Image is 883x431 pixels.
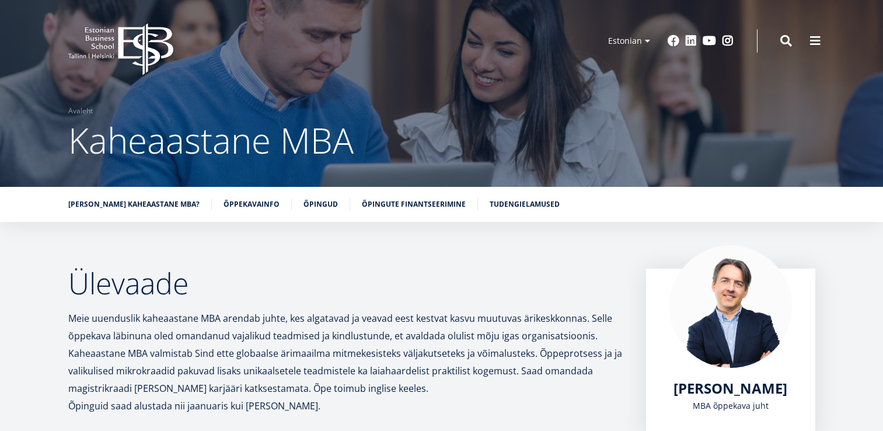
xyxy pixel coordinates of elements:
[303,199,338,210] a: Õpingud
[685,35,697,47] a: Linkedin
[68,199,200,210] a: [PERSON_NAME] kaheaastane MBA?
[68,310,623,397] p: Meie uuenduslik kaheaastane MBA arendab juhte, kes algatavad ja veavad eest kestvat kasvu muutuva...
[490,199,560,210] a: Tudengielamused
[673,380,787,397] a: [PERSON_NAME]
[669,245,792,368] img: Marko Rillo
[362,199,466,210] a: Õpingute finantseerimine
[224,199,280,210] a: Õppekavainfo
[68,116,354,164] span: Kaheaastane MBA
[68,269,623,298] h2: Ülevaade
[673,378,787,398] span: [PERSON_NAME]
[669,397,792,415] div: MBA õppekava juht
[68,105,93,117] a: Avaleht
[668,35,679,47] a: Facebook
[703,35,716,47] a: Youtube
[68,397,623,415] p: Õpinguid saad alustada nii jaanuaris kui [PERSON_NAME].
[722,35,734,47] a: Instagram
